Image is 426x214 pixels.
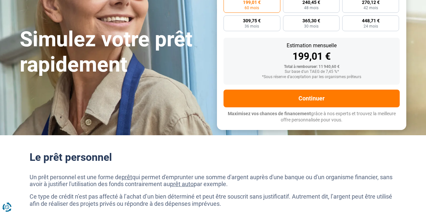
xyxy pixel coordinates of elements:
span: Maximisez vos chances de financement [228,111,311,116]
span: 36 mois [245,24,259,28]
p: Ce type de crédit n’est pas affecté à l’achat d’un bien déterminé et peut être souscrit sans just... [30,193,396,207]
div: 199,01 € [229,52,394,61]
div: Estimation mensuelle [229,43,394,48]
span: 30 mois [304,24,319,28]
p: Un prêt personnel est une forme de qui permet d'emprunter une somme d'argent auprès d'une banque ... [30,174,396,188]
button: Continuer [224,90,400,107]
span: 448,71 € [362,18,380,23]
a: prêt auto [170,181,194,187]
span: 60 mois [245,6,259,10]
span: 309,75 € [243,18,261,23]
h2: Le prêt personnel [30,151,396,163]
span: 42 mois [364,6,378,10]
span: 365,30 € [302,18,320,23]
div: Sur base d'un TAEG de 7,45 %* [229,70,394,74]
a: prêt [122,174,132,181]
div: Total à rembourser: 11 940,60 € [229,65,394,69]
div: *Sous réserve d'acceptation par les organismes prêteurs [229,75,394,79]
p: grâce à nos experts et trouvez la meilleure offre personnalisée pour vous. [224,111,400,123]
span: 24 mois [364,24,378,28]
span: 48 mois [304,6,319,10]
h1: Simulez votre prêt rapidement [20,27,209,77]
